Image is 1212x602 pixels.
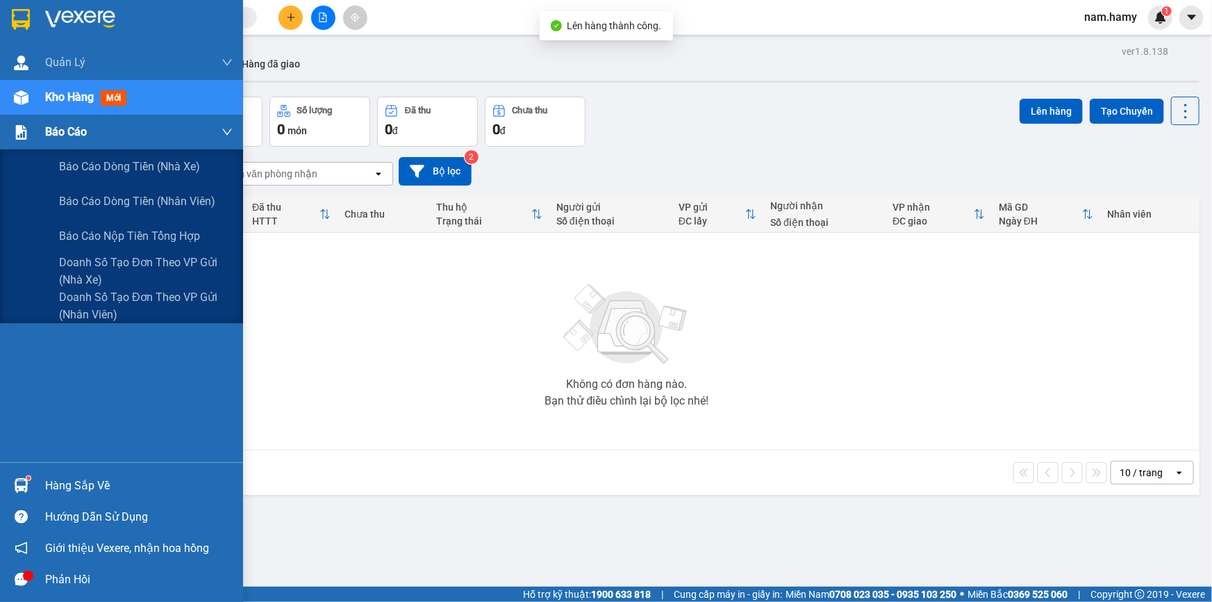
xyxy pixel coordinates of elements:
div: 10 / trang [1120,466,1163,480]
span: Báo cáo dòng tiền (nhà xe) [59,158,200,175]
img: warehouse-icon [14,56,28,70]
b: Nhà Xe Hà My [80,9,185,26]
img: svg+xml;base64,PHN2ZyBjbGFzcz0ibGlzdC1wbHVnX19zdmciIHhtbG5zPSJodHRwOi8vd3d3LnczLm9yZy8yMDAwL3N2Zy... [557,276,696,373]
div: Bạn thử điều chỉnh lại bộ lọc nhé! [545,396,708,407]
th: Toggle SortBy [992,196,1100,233]
div: Mã GD [999,202,1082,213]
th: Toggle SortBy [672,196,763,233]
li: 0946 508 595 [6,48,265,65]
img: logo-vxr [12,9,30,30]
img: solution-icon [14,125,28,140]
th: Toggle SortBy [429,196,549,233]
span: món [288,125,307,136]
span: message [15,573,28,586]
div: Chưa thu [344,209,422,220]
div: Hàng sắp về [45,475,233,496]
div: ver 1.8.138 [1122,44,1168,59]
span: down [222,57,233,68]
sup: 1 [26,476,31,480]
button: Chưa thu0đ [485,97,586,147]
div: Trạng thái [436,215,531,227]
sup: 1 [1162,6,1172,16]
span: Miền Nam [786,587,956,602]
span: Báo cáo dòng tiền (nhân viên) [59,193,215,210]
span: plus [286,13,296,22]
span: environment [80,33,91,44]
span: Quản Lý [45,54,85,71]
div: Số lượng [297,106,333,115]
img: icon-new-feature [1154,11,1167,24]
strong: 1900 633 818 [591,589,651,600]
button: plus [279,6,303,30]
div: Hướng dẫn sử dụng [45,507,233,528]
span: ⚪️ [960,592,964,597]
span: Doanh số tạo đơn theo VP gửi (nhân viên) [59,288,233,323]
span: nam.hamy [1073,8,1148,26]
span: phone [80,51,91,62]
div: Số điện thoại [770,217,879,228]
button: Hàng đã giao [231,47,311,81]
span: Cung cấp máy in - giấy in: [674,587,782,602]
span: question-circle [15,510,28,523]
button: Số lượng0món [269,97,370,147]
div: ĐC lấy [679,215,745,227]
span: 1 [1164,6,1169,16]
div: Không có đơn hàng nào. [566,379,687,390]
span: caret-down [1186,11,1198,24]
svg: open [1174,467,1185,478]
div: Thu hộ [436,202,531,213]
div: Đã thu [252,202,319,213]
div: VP gửi [679,202,745,213]
img: warehouse-icon [14,478,28,493]
th: Toggle SortBy [886,196,992,233]
strong: 0708 023 035 - 0935 103 250 [829,589,956,600]
div: Chọn văn phòng nhận [222,167,317,181]
span: notification [15,542,28,555]
div: Đã thu [405,106,431,115]
span: Lên hàng thành công. [567,20,662,31]
span: mới [101,90,126,106]
span: 0 [492,121,500,138]
span: Hỗ trợ kỹ thuật: [523,587,651,602]
th: Toggle SortBy [245,196,338,233]
span: | [1078,587,1080,602]
svg: open [373,168,384,179]
button: caret-down [1179,6,1204,30]
span: Báo cáo nộp tiền Tổng hợp [59,227,200,245]
div: Người gửi [556,202,665,213]
span: Doanh số tạo đơn theo VP gửi (nhà xe) [59,254,233,288]
div: Số điện thoại [556,215,665,227]
span: đ [500,125,506,136]
span: down [222,127,233,138]
span: 0 [277,121,285,138]
span: Miền Bắc [968,587,1068,602]
span: file-add [318,13,328,22]
span: copyright [1135,589,1145,599]
span: Báo cáo [45,123,87,140]
div: Ngày ĐH [999,215,1082,227]
button: Lên hàng [1020,99,1083,124]
span: đ [392,125,398,136]
div: HTTT [252,215,319,227]
span: 0 [385,121,392,138]
sup: 2 [465,150,479,164]
span: Giới thiệu Vexere, nhận hoa hồng [45,539,209,557]
img: warehouse-icon [14,90,28,105]
li: 995 [PERSON_NAME] [6,31,265,48]
span: Kho hàng [45,90,94,104]
button: Đã thu0đ [377,97,478,147]
div: ĐC giao [893,215,974,227]
button: aim [343,6,367,30]
b: GỬI : Bến Xe Bạc Liêu [6,87,193,110]
button: Bộ lọc [399,157,472,186]
div: Người nhận [770,200,879,211]
span: aim [350,13,360,22]
div: Chưa thu [513,106,548,115]
div: Nhân viên [1107,209,1193,220]
button: Tạo Chuyến [1090,99,1164,124]
div: Phản hồi [45,569,233,590]
strong: 0369 525 060 [1008,589,1068,600]
span: | [661,587,663,602]
div: VP nhận [893,202,974,213]
span: check-circle [551,20,562,31]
